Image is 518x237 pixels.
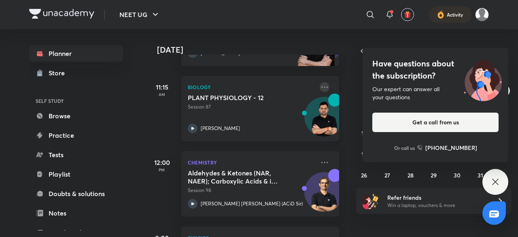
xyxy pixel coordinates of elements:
abbr: October 19, 2025 [361,150,367,158]
div: Store [49,68,70,78]
p: Win a laptop, vouchers & more [387,202,487,209]
button: October 26, 2025 [358,169,371,181]
h5: 12:00 [146,158,178,167]
p: Session 87 [188,103,315,111]
abbr: October 30, 2025 [454,171,461,179]
abbr: October 29, 2025 [431,171,437,179]
button: October 29, 2025 [427,169,440,181]
p: [PERSON_NAME] [PERSON_NAME] (ACiD Sir) [201,200,303,207]
h4: Have questions about the subscription? [372,58,499,82]
a: Planner [29,45,123,62]
abbr: October 27, 2025 [384,171,390,179]
h6: Refer friends [387,193,487,202]
h6: [PHONE_NUMBER] [425,143,477,152]
h5: PLANT PHYSIOLOGY - 12 [188,94,289,102]
h4: [DATE] [157,45,347,55]
button: October 12, 2025 [358,126,371,139]
button: avatar [401,8,414,21]
h6: SELF STUDY [29,94,123,108]
a: Practice [29,127,123,143]
abbr: October 26, 2025 [361,171,367,179]
a: Notes [29,205,123,221]
span: [DATE] [421,46,447,57]
abbr: October 12, 2025 [361,129,367,137]
img: activity [437,10,444,19]
a: Playlist [29,166,123,182]
button: October 5, 2025 [358,105,371,118]
a: Store [29,65,123,81]
h5: 11:15 [146,82,178,92]
a: [PHONE_NUMBER] [417,143,477,152]
h5: Aldehydes & Ketones (NAR, NAER); Carboxylic Acids & its Derivatives (SNAE/NSR) 36 [188,169,289,185]
p: Session 98 [188,187,315,194]
abbr: October 31, 2025 [478,171,483,179]
div: Our expert can answer all your questions [372,85,499,101]
a: Tests [29,147,123,163]
abbr: October 28, 2025 [408,171,414,179]
img: Aman raj [475,8,489,21]
img: ttu_illustration_new.svg [457,58,508,101]
img: avatar [404,11,411,18]
a: Company Logo [29,9,94,21]
button: October 30, 2025 [450,169,463,181]
p: AM [146,92,178,97]
button: Get a call from us [372,113,499,132]
a: Doubts & solutions [29,186,123,202]
img: Company Logo [29,9,94,19]
button: [DATE] [367,45,500,57]
button: October 28, 2025 [404,169,417,181]
p: PM [146,167,178,172]
button: October 27, 2025 [381,169,394,181]
p: Chemistry [188,158,315,167]
a: Browse [29,108,123,124]
button: NEET UG [115,6,165,23]
img: Avatar [305,177,344,216]
p: Biology [188,82,315,92]
img: referral [363,193,379,209]
button: October 31, 2025 [474,169,487,181]
button: October 19, 2025 [358,147,371,160]
p: Or call us [394,144,415,152]
p: [PERSON_NAME] [201,125,240,132]
img: Avatar [305,101,344,140]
